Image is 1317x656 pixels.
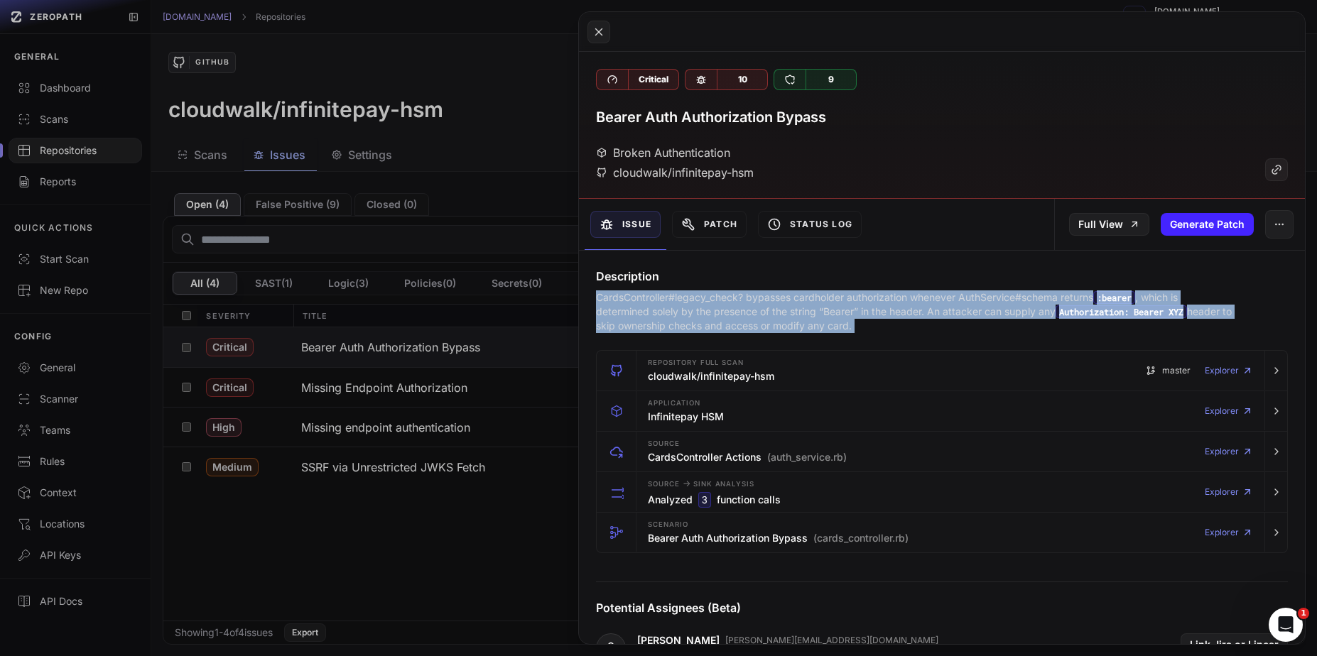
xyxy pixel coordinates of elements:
[648,359,744,366] span: Repository Full scan
[648,410,724,424] h3: Infinitepay HSM
[1161,213,1254,236] button: Generate Patch
[648,440,680,447] span: Source
[596,164,754,181] div: cloudwalk/infinitepay-hsm
[637,633,720,647] a: [PERSON_NAME]
[683,478,690,488] span: ->
[1162,365,1191,376] span: master
[698,492,711,508] code: 3
[648,400,700,407] span: Application
[725,635,938,646] p: [PERSON_NAME][EMAIL_ADDRESS][DOMAIN_NAME]
[648,492,781,508] h3: Analyzed function calls
[1093,291,1135,304] code: :bearer
[672,211,747,238] button: Patch
[1205,437,1253,466] a: Explorer
[1056,305,1187,318] code: Authorization: Bearer XYZ
[597,513,1287,552] button: Scenario Bearer Auth Authorization Bypass (cards_controller.rb) Explorer
[596,290,1232,333] p: CardsController#legacy_check? bypasses cardholder authorization whenever AuthService#schema retur...
[648,521,688,528] span: Scenario
[1298,608,1309,619] span: 1
[596,268,1288,285] h4: Description
[758,211,862,238] button: Status Log
[1205,518,1253,547] a: Explorer
[597,351,1287,390] button: Repository Full scan cloudwalk/infinitepay-hsm master Explorer
[596,599,1288,616] h4: Potential Assignees (Beta)
[648,478,754,489] span: Source Sink Analysis
[590,211,661,238] button: Issue
[1205,356,1253,385] a: Explorer
[597,472,1287,512] button: Source -> Sink Analysis Analyzed 3 function calls Explorer
[597,391,1287,431] button: Application Infinitepay HSM Explorer
[1205,478,1253,506] a: Explorer
[648,369,774,383] h3: cloudwalk/infinitepay-hsm
[1269,608,1303,642] iframe: Intercom live chat
[813,531,909,545] span: (cards_controller.rb)
[1205,397,1253,425] a: Explorer
[1181,633,1288,656] button: Link Jira or Linear
[597,432,1287,471] button: Source CardsController Actions (auth_service.rb) Explorer
[767,450,847,464] span: (auth_service.rb)
[648,531,909,545] h3: Bearer Auth Authorization Bypass
[1069,213,1149,236] a: Full View
[648,450,847,464] h3: CardsController Actions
